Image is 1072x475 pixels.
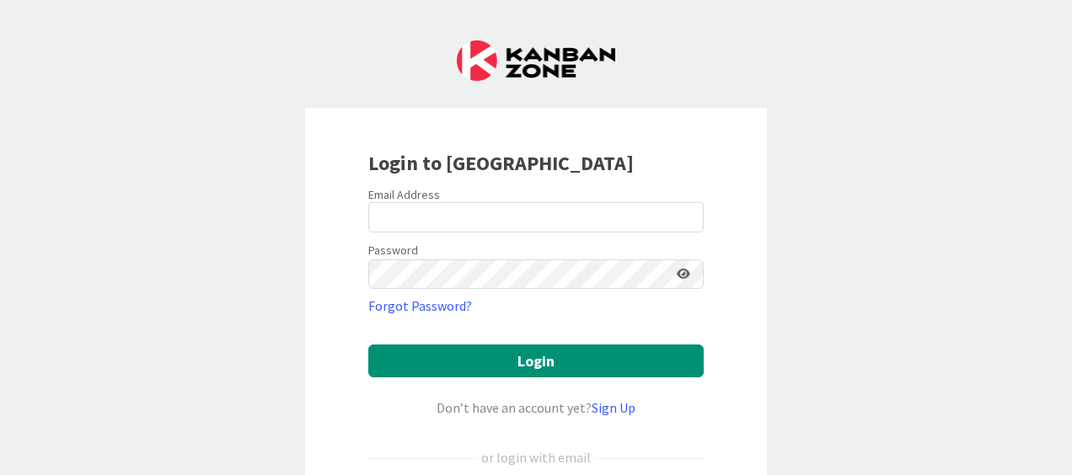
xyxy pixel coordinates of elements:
[368,150,634,176] b: Login to [GEOGRAPHIC_DATA]
[457,40,615,81] img: Kanban Zone
[368,398,704,418] div: Don’t have an account yet?
[368,242,418,259] label: Password
[477,447,595,467] div: or login with email
[368,187,440,202] label: Email Address
[368,296,472,316] a: Forgot Password?
[592,399,635,416] a: Sign Up
[368,344,704,377] button: Login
